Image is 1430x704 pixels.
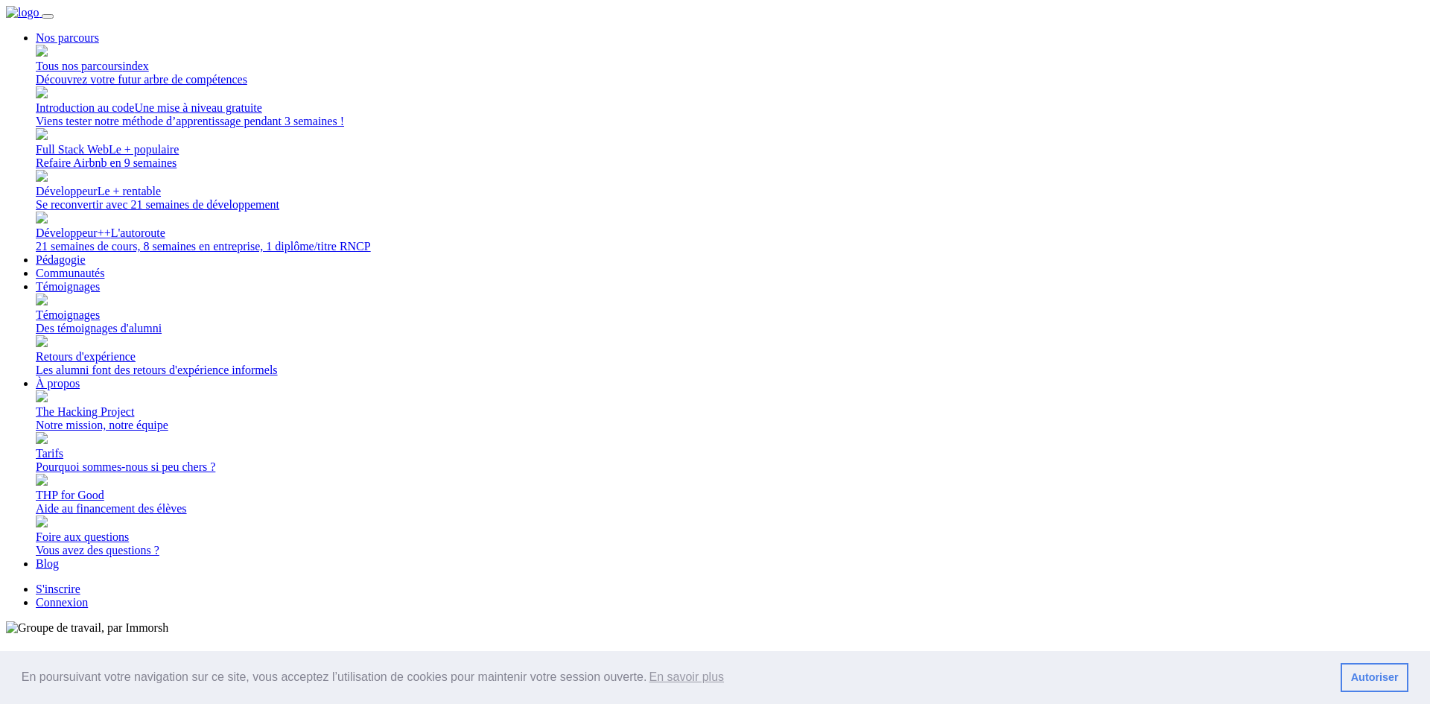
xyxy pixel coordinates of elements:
img: git-4-38d7f056ac829478e83c2c2dd81de47b.svg [36,45,48,57]
span: THP for Good [36,489,104,501]
a: DéveloppeurLe + rentable Se reconvertir avec 21 semaines de développement [36,171,1424,212]
img: terminal-92af89cfa8d47c02adae11eb3e7f907c.svg [36,128,48,140]
div: Notre mission, notre équipe [36,419,1424,432]
a: Connexion [36,596,88,609]
img: beer-14d7f5c207f57f081275ab10ea0b8a94.svg [36,335,48,347]
div: Des témoignages d'alumni [36,322,1424,335]
a: Full Stack WebLe + populaire Refaire Airbnb en 9 semaines [36,130,1424,170]
div: Se reconvertir avec 21 semaines de développement [36,198,1424,212]
a: Retours d'expérience Les alumni font des retours d'expérience informels [36,337,1424,377]
img: earth-532ca4cfcc951ee1ed9d08868e369144.svg [36,390,48,402]
a: S'inscrire [36,583,80,595]
span: Tarifs [36,447,63,460]
img: heart-3dc04c8027ce09cac19c043a17b15ac7.svg [36,474,48,486]
span: index [122,60,149,72]
a: Développeur++L'autoroute 21 semaines de cours, 8 semaines en entreprise, 1 diplôme/titre RNCP [36,213,1424,253]
div: 21 semaines de cours, 8 semaines en entreprise, 1 diplôme/titre RNCP [36,240,1424,253]
div: Les alumni font des retours d'expérience informels [36,364,1424,377]
img: puzzle-4bde4084d90f9635442e68fcf97b7805.svg [36,86,48,98]
img: Crédit : Immorsh [6,621,168,635]
a: Tous nos parcoursindex Découvrez votre futur arbre de compétences [36,46,1424,86]
span: Développeur++ [36,226,165,239]
span: The Hacking Project [36,405,134,418]
span: L'autoroute [111,226,165,239]
span: Le + populaire [109,143,179,156]
span: Le + rentable [98,185,161,197]
a: Introduction au codeUne mise à niveau gratuite Viens tester notre méthode d’apprentissage pendant... [36,88,1424,128]
a: Nos parcours [36,31,99,44]
span: Full Stack Web [36,143,179,156]
a: Blog [36,557,59,570]
img: money-9ea4723cc1eb9d308b63524c92a724aa.svg [36,432,48,444]
a: À propos [36,377,80,390]
a: Foire aux questions Vous avez des questions ? [36,517,1424,557]
img: star-1b1639e91352246008672c7d0108e8fd.svg [36,212,48,223]
span: Foire aux questions [36,530,129,543]
span: Développeur [36,185,161,197]
h1: Le nouveau standard de l'éducation. [6,650,1424,670]
div: Aide au financement des élèves [36,502,1424,516]
div: Vous avez des questions ? [36,544,1424,557]
a: Pédagogie [36,253,86,266]
img: logo [6,6,39,19]
div: Découvrez votre futur arbre de compétences [36,73,1424,86]
a: Communautés [36,267,104,279]
span: En poursuivant votre navigation sur ce site, vous acceptez l’utilisation de cookies pour mainteni... [22,666,1329,688]
span: Tous nos parcours [36,60,149,72]
img: save-2003ce5719e3e880618d2f866ea23079.svg [36,170,48,182]
a: learn more about cookies [646,666,726,688]
div: Viens tester notre méthode d’apprentissage pendant 3 semaines ! [36,115,1424,128]
a: Témoignages [36,280,100,293]
img: coffee-1-45024b9a829a1d79ffe67ffa7b865f2f.svg [36,294,48,305]
span: Témoignages [36,308,100,321]
a: Témoignages Des témoignages d'alumni [36,295,1424,335]
a: Tarifs Pourquoi sommes-nous si peu chers ? [36,434,1424,474]
a: dismiss cookie message [1341,663,1408,693]
img: book-open-effebd538656b14b08b143ef14f57c46.svg [36,516,48,527]
span: Introduction au code [36,101,262,114]
button: Toggle navigation [42,14,54,19]
div: Pourquoi sommes-nous si peu chers ? [36,460,1424,474]
span: Retours d'expérience [36,350,136,363]
a: THP for Good Aide au financement des élèves [36,475,1424,516]
div: Refaire Airbnb en 9 semaines [36,156,1424,170]
span: Une mise à niveau gratuite [134,101,262,114]
a: The Hacking Project Notre mission, notre équipe [36,392,1424,432]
